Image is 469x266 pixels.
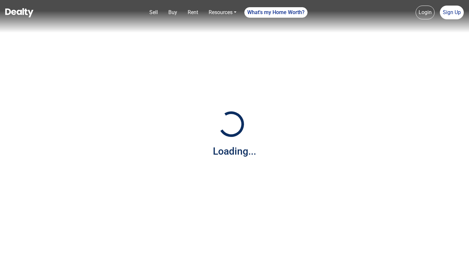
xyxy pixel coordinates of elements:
[440,6,464,19] a: Sign Up
[244,7,308,18] a: What's my Home Worth?
[185,6,201,19] a: Rent
[166,6,180,19] a: Buy
[206,6,239,19] a: Resources
[5,8,33,17] img: Dealty - Buy, Sell & Rent Homes
[147,6,160,19] a: Sell
[416,6,435,19] a: Login
[213,144,256,159] div: Loading...
[215,108,248,141] img: Loading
